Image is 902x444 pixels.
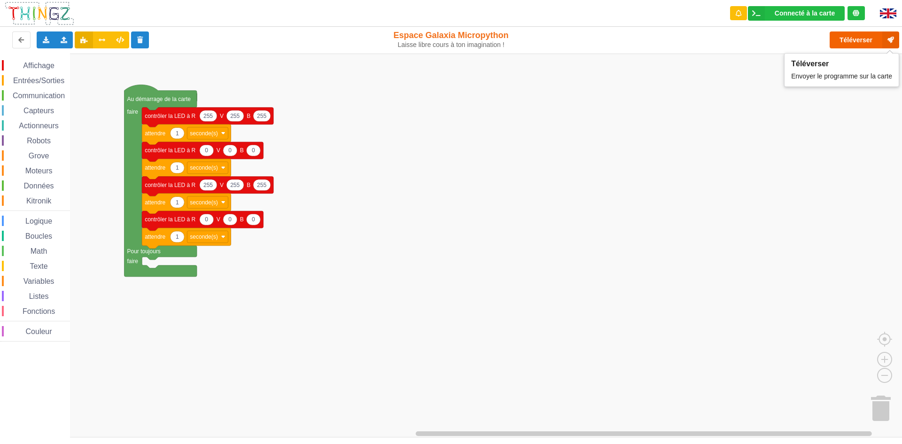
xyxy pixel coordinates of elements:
text: 255 [203,113,213,119]
span: Variables [22,277,56,285]
text: 0 [252,147,255,154]
text: contrôler la LED à R [145,182,195,188]
text: 0 [228,216,232,223]
text: seconde(s) [190,234,218,240]
text: contrôler la LED à R [145,216,195,223]
text: B [240,216,244,223]
text: seconde(s) [190,164,218,171]
text: 1 [176,199,179,205]
button: Téléverser [830,31,899,48]
text: attendre [145,199,165,205]
text: 0 [252,216,255,223]
span: Listes [28,292,50,300]
text: contrôler la LED à R [145,147,195,154]
img: gb.png [880,8,896,18]
span: Moteurs [24,167,54,175]
text: attendre [145,130,165,136]
div: Espace Galaxia Micropython [373,30,530,49]
span: Entrées/Sorties [12,77,66,85]
text: seconde(s) [190,130,218,136]
span: Kitronik [25,197,53,205]
div: Laisse libre cours à ton imagination ! [373,41,530,49]
text: 1 [176,234,179,240]
text: 255 [203,182,213,188]
text: V [217,216,220,223]
span: Fonctions [21,307,56,315]
span: Affichage [22,62,55,70]
img: thingz_logo.png [4,1,75,26]
span: Math [29,247,49,255]
div: Connecté à la carte [775,10,835,16]
span: Grove [27,152,51,160]
text: 255 [230,113,240,119]
text: 255 [257,113,266,119]
text: V [217,147,220,154]
text: contrôler la LED à R [145,113,195,119]
text: 255 [230,182,240,188]
text: 1 [176,130,179,136]
text: 1 [176,164,179,171]
text: 0 [205,216,208,223]
text: seconde(s) [190,199,218,205]
span: Robots [25,137,52,145]
text: 255 [257,182,266,188]
text: attendre [145,234,165,240]
div: Ta base fonctionne bien ! [748,6,845,21]
span: Logique [24,217,54,225]
div: Téléverser [791,59,892,68]
span: Couleur [24,327,54,335]
span: Communication [11,92,66,100]
text: faire [127,258,139,265]
text: B [247,113,250,119]
text: B [247,182,250,188]
text: Au démarrage de la carte [127,96,191,102]
span: Données [23,182,55,190]
text: attendre [145,164,165,171]
div: Envoyer le programme sur la carte [791,68,892,81]
text: V [220,182,224,188]
text: V [220,113,224,119]
span: Actionneurs [17,122,60,130]
text: 0 [205,147,208,154]
text: B [240,147,244,154]
text: faire [127,109,139,115]
text: 0 [228,147,232,154]
text: Pour toujours [127,248,161,255]
span: Texte [28,262,49,270]
span: Boucles [24,232,54,240]
div: Tu es connecté au serveur de création de Thingz [848,6,865,20]
span: Capteurs [22,107,55,115]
